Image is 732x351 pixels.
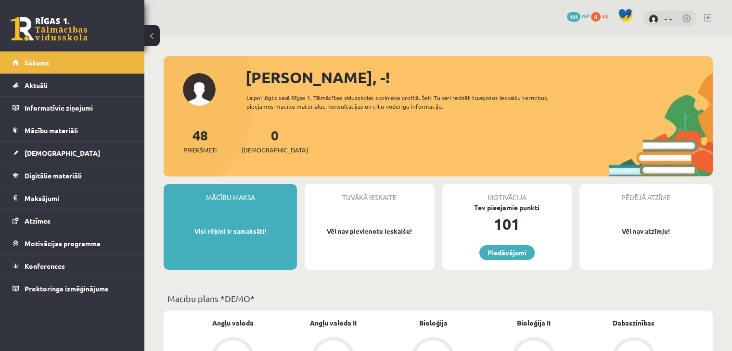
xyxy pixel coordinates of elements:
a: Rīgas 1. Tālmācības vidusskola [11,17,88,41]
a: Motivācijas programma [13,232,132,254]
a: Atzīmes [13,210,132,232]
a: Dabaszinības [613,318,655,328]
span: Motivācijas programma [25,239,101,248]
span: [DEMOGRAPHIC_DATA] [242,145,308,155]
span: Mācību materiāli [25,126,78,135]
a: 0 xp [591,12,613,20]
img: - - [649,14,658,24]
a: 48Priekšmeti [183,126,217,155]
span: 101 [567,12,580,22]
a: Angļu valoda [212,318,254,328]
p: Vēl nav atzīmju! [584,226,708,236]
div: Tuvākā ieskaite [305,184,434,202]
a: - - [665,13,672,23]
span: mP [582,12,590,20]
span: Proktoringa izmēģinājums [25,284,108,293]
span: [DEMOGRAPHIC_DATA] [25,149,100,157]
p: Vēl nav pievienotu ieskaišu! [309,226,429,236]
a: Mācību materiāli [13,119,132,141]
a: 101 mP [567,12,590,20]
a: 0[DEMOGRAPHIC_DATA] [242,126,308,155]
legend: Informatīvie ziņojumi [25,97,132,119]
a: Maksājumi [13,187,132,209]
div: Tev pieejamie punkti [442,202,572,213]
span: 0 [591,12,601,22]
a: [DEMOGRAPHIC_DATA] [13,142,132,164]
legend: Maksājumi [25,187,132,209]
span: Aktuāli [25,81,48,89]
p: Mācību plāns *DEMO* [167,292,709,305]
a: Aktuāli [13,74,132,96]
span: Sākums [25,58,49,67]
div: [PERSON_NAME], -! [245,66,713,89]
a: Proktoringa izmēģinājums [13,277,132,300]
a: Bioloģija [419,318,448,328]
a: Informatīvie ziņojumi [13,97,132,119]
div: 101 [442,213,572,236]
a: Sākums [13,51,132,74]
div: Motivācija [442,184,572,202]
a: Angļu valoda II [310,318,357,328]
a: Bioloģija II [517,318,551,328]
div: Laipni lūgts savā Rīgas 1. Tālmācības vidusskolas skolnieka profilā. Šeit Tu vari redzēt tuvojošo... [246,93,576,111]
span: xp [602,12,608,20]
span: Digitālie materiāli [25,171,82,180]
div: Pēdējā atzīme [579,184,713,202]
a: Piedāvājumi [479,245,535,260]
a: Konferences [13,255,132,277]
span: Priekšmeti [183,145,217,155]
div: Mācību maksa [164,184,297,202]
a: Digitālie materiāli [13,164,132,187]
p: Visi rēķini ir samaksāti! [168,226,292,236]
span: Atzīmes [25,216,51,225]
span: Konferences [25,262,65,270]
